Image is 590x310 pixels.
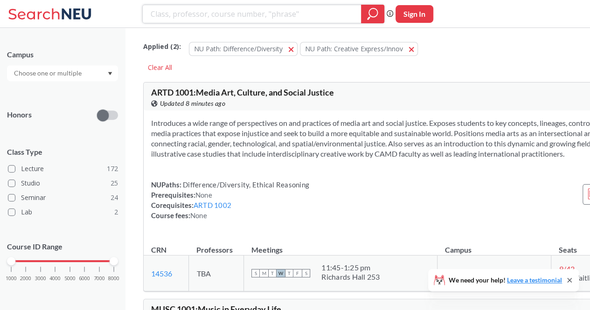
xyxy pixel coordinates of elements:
svg: magnifying glass [367,7,378,21]
div: Campus [7,49,118,60]
span: Difference/Diversity, Ethical Reasoning [181,180,309,189]
span: NU Path: Creative Express/Innov [305,44,403,53]
span: Applied ( 2 ): [143,41,181,52]
span: 1000 [6,276,17,281]
button: Sign In [396,5,433,23]
span: 25 [111,178,118,188]
span: Updated 8 minutes ago [160,98,226,109]
div: NUPaths: Prerequisites: Corequisites: Course fees: [151,179,309,220]
span: W [277,269,285,277]
input: Choose one or multiple [9,68,88,79]
span: M [260,269,268,277]
span: 4000 [49,276,61,281]
button: NU Path: Difference/Diversity [189,42,298,56]
p: Course ID Range [7,241,118,252]
span: T [268,269,277,277]
label: Lab [8,206,118,218]
div: CRN [151,245,167,255]
span: 2 [114,207,118,217]
span: 6000 [79,276,90,281]
th: Meetings [244,235,437,255]
span: 7000 [94,276,105,281]
span: 172 [107,164,118,174]
a: 14536 [151,269,172,278]
p: Honors [7,110,32,120]
label: Lecture [8,163,118,175]
td: TBA [189,255,244,291]
span: NU Path: Difference/Diversity [194,44,283,53]
span: None [195,191,212,199]
span: T [285,269,293,277]
label: Studio [8,177,118,189]
span: 8000 [108,276,119,281]
td: [GEOGRAPHIC_DATA] [437,255,551,291]
span: 2000 [20,276,31,281]
th: Campus [437,235,551,255]
a: ARTD 1002 [194,201,231,209]
span: None [190,211,207,220]
a: Leave a testimonial [507,276,562,284]
span: S [251,269,260,277]
th: Professors [189,235,244,255]
span: Class Type [7,147,118,157]
span: 9 / 42 [559,264,574,273]
label: Seminar [8,192,118,204]
div: 11:45 - 1:25 pm [321,263,380,272]
span: F [293,269,302,277]
div: Dropdown arrow [7,65,118,81]
span: 5000 [64,276,76,281]
span: ARTD 1001 : Media Art, Culture, and Social Justice [151,87,334,97]
input: Class, professor, course number, "phrase" [150,6,354,22]
span: S [302,269,310,277]
svg: Dropdown arrow [108,72,112,76]
span: 24 [111,193,118,203]
div: magnifying glass [361,5,384,23]
button: NU Path: Creative Express/Innov [300,42,418,56]
div: Richards Hall 253 [321,272,380,282]
span: 3000 [35,276,46,281]
span: We need your help! [449,277,562,283]
div: Clear All [143,61,177,75]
